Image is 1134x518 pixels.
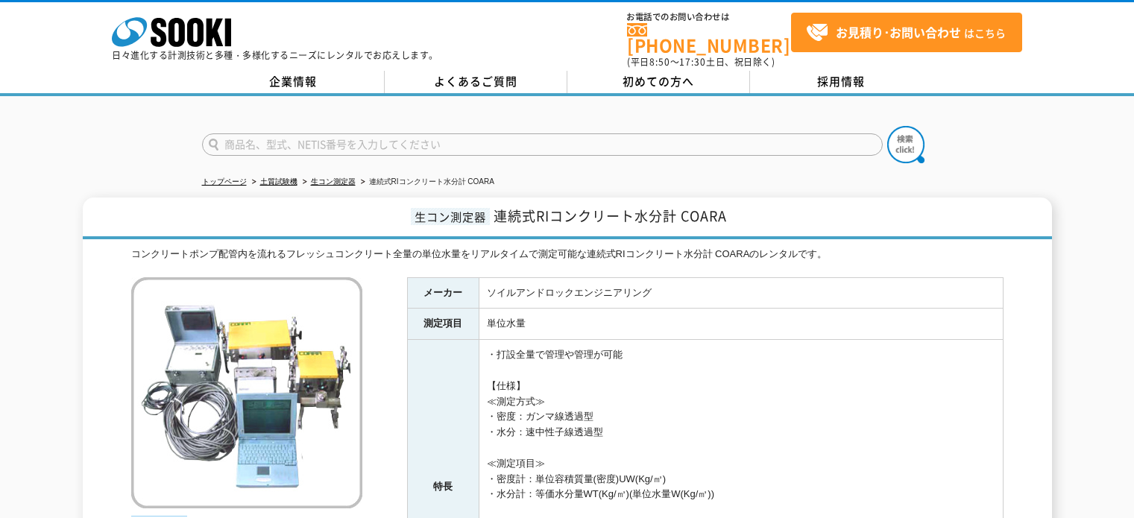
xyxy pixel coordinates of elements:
[679,55,706,69] span: 17:30
[202,71,385,93] a: 企業情報
[131,277,362,508] img: 連続式RIコンクリート水分計 COARA
[407,277,479,309] th: メーカー
[407,309,479,340] th: 測定項目
[623,73,694,89] span: 初めての方へ
[494,206,727,226] span: 連続式RIコンクリート水分計 COARA
[479,277,1003,309] td: ソイルアンドロックエンジニアリング
[358,174,494,190] li: 連続式RIコンクリート水分計 COARA
[649,55,670,69] span: 8:50
[627,13,791,22] span: お電話でのお問い合わせは
[311,177,356,186] a: 生コン測定器
[887,126,924,163] img: btn_search.png
[131,247,1004,262] div: コンクリートポンプ配管内を流れるフレッシュコンクリート全量の単位水量をリアルタイムで測定可能な連続式RIコンクリート水分計 COARAのレンタルです。
[202,177,247,186] a: トップページ
[411,208,490,225] span: 生コン測定器
[479,309,1003,340] td: 単位水量
[567,71,750,93] a: 初めての方へ
[202,133,883,156] input: 商品名、型式、NETIS番号を入力してください
[791,13,1022,52] a: お見積り･お問い合わせはこちら
[750,71,933,93] a: 採用情報
[627,23,791,54] a: [PHONE_NUMBER]
[260,177,297,186] a: 土質試験機
[627,55,775,69] span: (平日 ～ 土日、祝日除く)
[385,71,567,93] a: よくあるご質問
[806,22,1006,44] span: はこちら
[836,23,961,41] strong: お見積り･お問い合わせ
[112,51,438,60] p: 日々進化する計測技術と多種・多様化するニーズにレンタルでお応えします。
